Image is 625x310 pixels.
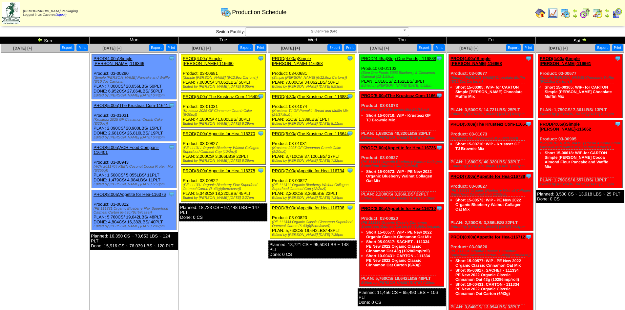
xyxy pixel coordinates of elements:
[270,54,355,91] div: Product: 03-00681 PLAN: 7,000CS / 34,062LBS / 50PLT
[433,44,445,51] button: Print
[361,56,436,61] a: PROD(4:45a)Step One Foods, -116838
[94,135,176,139] div: Edited by [PERSON_NAME] [DATE] 6:49pm
[366,230,432,239] a: Short 15-00577: WIP - PE New 2022 Organic Classic Cinnamon Oat Mix
[449,54,533,118] div: Product: 03-00677 PLAN: 3,500CS / 14,721LBS / 25PLT
[449,120,533,170] div: Product: 03-01073 PLAN: 1,680CS / 40,320LBS / 33PLT
[538,120,623,188] div: Product: 03-00905 PLAN: 1,750CS / 6,557LBS / 13PLT
[94,192,166,197] a: PROD(8:00a)Appetite for Hea-116376
[181,167,266,202] div: Product: 03-00822 PLAN: 5,343CS / 18,220LBS / 45PLT
[370,46,389,51] a: [DATE] [+]
[366,239,430,253] a: Short 05-00817: SACHET - 111334 PE New 2022 Organic Classic Cinnamon Oat 43g (10286imp/roll)
[361,206,436,211] a: PROD(8:00a)Appetite for Hea-116710
[347,130,353,137] img: Tooltip
[181,93,266,128] div: Product: 03-01031 PLAN: 4,180CS / 41,800LBS / 30PLT
[455,258,521,268] a: Short 15-00577: WIP - PE New 2022 Organic Classic Cinnamon Oat Mix
[592,8,603,18] img: calendarinout.gif
[272,122,355,126] div: Edited by [PERSON_NAME] [DATE] 8:11pm
[540,182,622,186] div: Edited by [PERSON_NAME] [DATE] 6:52pm
[90,37,179,44] td: Mon
[183,159,265,163] div: Edited by [PERSON_NAME] [DATE] 6:36pm
[258,167,264,174] img: Tooltip
[272,56,323,66] a: PROD(4:00a)Simple [PERSON_NAME]-116368
[450,164,533,168] div: Edited by [PERSON_NAME] [DATE] 7:23pm
[272,76,355,80] div: (Simple [PERSON_NAME] (6/12.9oz Cartons))
[455,198,522,212] a: Short 15-00573: WIP - PE New 2022 Organic Blueberry Walnut Collagen Oat Mix
[560,8,571,18] img: calendarprod.gif
[272,131,349,136] a: PROD(5:00a)The Krusteaz Com-116644
[436,92,443,99] img: Tooltip
[94,224,176,228] div: Edited by [PERSON_NAME] [DATE] 2:47pm
[540,76,622,84] div: (Simple [PERSON_NAME] Chocolate Muffin (6/11.2oz Cartons))
[166,44,177,51] button: Print
[361,145,436,150] a: PROD(7:00a)Appetite for Hea-116736
[455,282,519,296] a: Short 10-00431: CARTON - 111334 PE New 2022 Organic Classic Cinnamon Oat Carton (6/43g)
[272,146,355,154] div: (Krusteaz 2025 GF Cinnamon Crumb Cake (8/20oz))
[361,108,444,112] div: (Krusteaz GF TJ Brownie Mix (24/16oz))
[272,196,355,200] div: Edited by [PERSON_NAME] [DATE] 7:34pm
[450,225,533,229] div: Edited by [PERSON_NAME] [DATE] 7:23pm
[450,122,530,127] a: PROD(5:00a)The Krusteaz Com-116647
[168,144,175,151] img: Tooltip
[181,130,266,165] div: Product: 03-00827 PLAN: 2,200CS / 3,366LBS / 22PLT
[573,13,578,18] img: arrowright.gif
[447,37,536,44] td: Fri
[358,288,446,306] div: Planned: 11,456 CS ~ 65,490 LBS ~ 106 PLT Done: 0 CS
[37,37,43,42] img: arrowleft.gif
[0,37,90,44] td: Sun
[612,8,622,18] img: calendarcustomer.gif
[347,55,353,62] img: Tooltip
[60,44,74,51] button: Export
[347,204,353,211] img: Tooltip
[450,112,533,116] div: Edited by [PERSON_NAME] [DATE] 6:52pm
[272,159,355,163] div: Edited by [PERSON_NAME] [DATE] 7:32pm
[436,55,443,62] img: Tooltip
[540,112,622,116] div: Edited by [PERSON_NAME] [DATE] 6:52pm
[183,56,234,66] a: PROD(4:00a)Simple [PERSON_NAME]-116660
[23,10,78,13] span: [DEMOGRAPHIC_DATA] Packaging
[525,121,532,127] img: Tooltip
[549,46,568,51] a: [DATE] [+]
[573,8,578,13] img: arrowleft.gif
[183,183,265,191] div: (PE 111331 Organic Blueberry Flax Superfood Oatmeal Carton (6-43g)(6crtn/case))
[449,172,533,231] div: Product: 03-00827 PLAN: 2,200CS / 3,366LBS / 22PLT
[417,44,431,51] button: Export
[525,234,532,240] img: Tooltip
[270,167,355,202] div: Product: 03-00827 PLAN: 2,200CS / 3,366LBS / 22PLT
[92,54,177,99] div: Product: 03-00280 PLAN: 7,000CS / 28,056LBS / 50PLT DONE: 6,952CS / 27,864LBS / 50PLT
[450,249,533,257] div: (PE 111334 Organic Classic Cinnamon Superfood Oatmeal Carton (6-43g)(6crtn/case))
[357,37,447,44] td: Thu
[94,93,176,97] div: Edited by [PERSON_NAME] [DATE] 6:48pm
[455,268,519,282] a: Short 05-00817: SACHET - 111334 PE New 2022 Organic Classic Cinnamon Oat 43g (10286imp/roll)
[23,10,78,17] span: Logged in as Caceves
[523,44,534,51] button: Print
[347,93,353,100] img: Tooltip
[455,142,520,151] a: Short 15-00710: WIP - Krusteaz GF TJ Brownie Mix
[525,173,532,179] img: Tooltip
[90,232,178,250] div: Planned: 16,350 CS ~ 73,653 LBS ~ 124 PLT Done: 15,916 CS ~ 76,039 LBS ~ 120 PLT
[268,240,357,258] div: Planned: 18,721 CS ~ 95,508 LBS ~ 148 PLT Done: 0 CS
[102,46,121,51] a: [DATE] [+]
[535,8,546,18] img: home.gif
[361,196,444,200] div: Edited by [PERSON_NAME] [DATE] 7:19pm
[238,44,253,51] button: Export
[450,174,525,179] a: PROD(7:00a)Appetite for Hea-116738
[220,7,231,17] img: calendarprod.gif
[450,56,502,66] a: PROD(4:00a)Simple [PERSON_NAME]-116668
[183,146,265,154] div: (PE 111311 Organic Blueberry Walnut Collagen Superfood Oatmeal Cup (12/2oz))
[192,46,211,51] a: [DATE] [+]
[255,44,266,51] button: Print
[272,109,355,117] div: (Krusteaz TJ GF Pumpkin Bread and Muffin Mix (24/17.5oz) )
[76,44,88,51] button: Print
[258,130,264,137] img: Tooltip
[366,169,432,183] a: Short 15-00573: WIP - PE New 2022 Organic Blueberry Walnut Collagen Oat Mix
[540,141,622,149] div: (Simple [PERSON_NAME] Cocoa Almond Flour Pancake and Waffle Mix (6/10oz Cartons))
[540,122,591,132] a: PROD(4:05a)Simple [PERSON_NAME]-116662
[55,13,67,17] a: (logout)
[232,9,286,16] span: Production Schedule
[270,93,355,128] div: Product: 03-01074 PLAN: 51CS / 1,339LBS / 1PLT
[258,93,264,100] img: Tooltip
